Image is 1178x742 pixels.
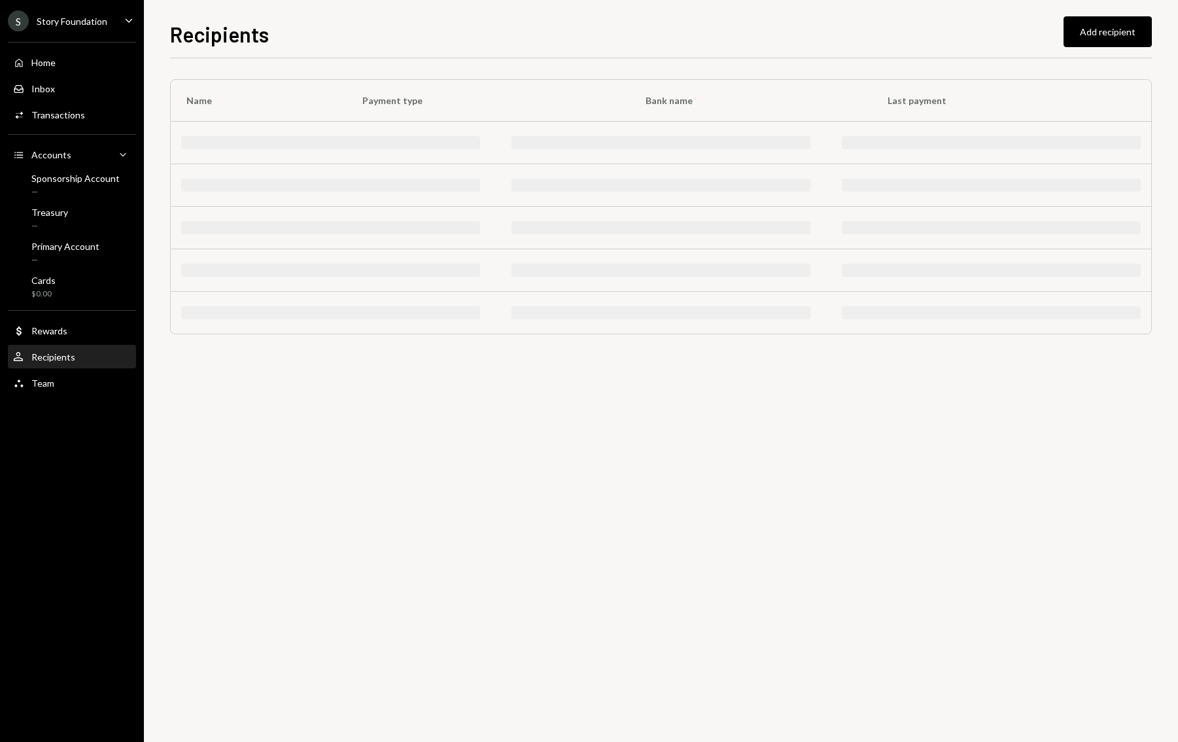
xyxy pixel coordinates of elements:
div: Team [31,378,54,389]
div: Inbox [31,83,55,94]
div: S [8,10,29,31]
div: Recipients [31,351,75,362]
div: Cards [31,275,56,286]
a: Home [8,50,136,74]
div: Sponsorship Account [31,173,120,184]
div: Story Foundation [37,16,107,27]
th: Name [171,80,347,122]
a: Sponsorship Account— [8,169,136,200]
a: Transactions [8,103,136,126]
div: Transactions [31,109,85,120]
div: Primary Account [31,241,99,252]
a: Treasury— [8,203,136,234]
a: Recipients [8,345,136,368]
a: Primary Account— [8,237,136,268]
a: Team [8,371,136,395]
th: Bank name [630,80,873,122]
th: Payment type [347,80,630,122]
div: $0.00 [31,289,56,300]
button: Add recipient [1064,16,1152,47]
th: Last payment [872,80,1151,122]
div: — [31,186,120,198]
div: Home [31,57,56,68]
a: Rewards [8,319,136,342]
h1: Recipients [170,21,269,47]
div: — [31,221,68,232]
div: Accounts [31,149,71,160]
a: Cards$0.00 [8,271,136,302]
a: Inbox [8,77,136,100]
div: — [31,255,99,266]
div: Rewards [31,325,67,336]
div: Treasury [31,207,68,218]
a: Accounts [8,143,136,166]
